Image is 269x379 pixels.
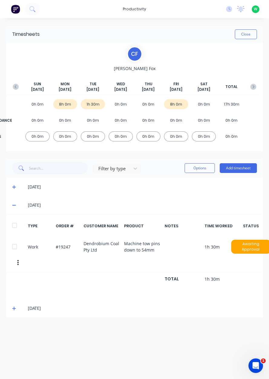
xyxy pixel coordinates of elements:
span: TUE [90,81,97,87]
div: CUSTOMER NAME [84,223,121,229]
div: 0h 0m [53,131,77,141]
div: 0h 0m [81,131,105,141]
div: [DATE] [28,305,257,312]
button: Add timesheet [220,163,257,173]
iframe: Intercom live chat [248,358,263,373]
div: ORDER # [56,223,80,229]
div: 0h 0m [164,131,188,141]
div: 17h 30m [219,99,244,109]
span: [DATE] [59,87,71,92]
div: TYPE [28,223,52,229]
span: WED [116,81,125,87]
div: 8h 0m [164,99,188,109]
span: MON [61,81,70,87]
img: Factory [11,5,20,14]
button: Close [235,29,257,39]
div: 0h 0m [192,115,216,125]
div: 0h 0m [219,131,244,141]
span: 1 [261,358,266,363]
div: Timesheets [12,31,40,38]
span: [DATE] [87,87,99,92]
div: TIME WORKED [205,223,241,229]
div: C F [127,46,142,62]
div: 0h 0m [164,115,188,125]
span: [DATE] [142,87,155,92]
button: Options [185,163,215,173]
input: Search... [29,162,88,174]
div: 8h 0m [53,99,77,109]
div: productivity [120,5,149,14]
span: THU [145,81,152,87]
div: PRODUCT [124,223,161,229]
span: [DATE] [170,87,182,92]
div: 0h 0m [53,115,77,125]
span: TOTAL [225,84,238,90]
div: 0h 0m [136,131,161,141]
div: STATUS [245,223,257,229]
div: 0h 0m [192,99,216,109]
div: 0h 0m [192,131,216,141]
span: W [254,6,257,12]
div: 1h 30m [81,99,105,109]
div: 0h 0m [25,131,50,141]
span: [DATE] [31,87,44,92]
div: 0h 0m [109,131,133,141]
span: [DATE] [114,87,127,92]
div: 0h 0m [109,99,133,109]
div: NOTES [165,223,201,229]
div: 0h 0m [219,115,244,125]
div: 0h 0m [136,115,161,125]
span: [PERSON_NAME] Fox [114,65,156,72]
div: 0h 0m [25,99,50,109]
div: [DATE] [28,202,257,208]
div: 0h 0m [109,115,133,125]
span: SUN [34,81,41,87]
span: SAT [200,81,208,87]
div: [DATE] [28,184,257,190]
div: 0h 0m [81,115,105,125]
span: [DATE] [198,87,210,92]
div: 0h 0m [136,99,161,109]
div: 0h 0m [25,115,50,125]
span: FRI [173,81,179,87]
